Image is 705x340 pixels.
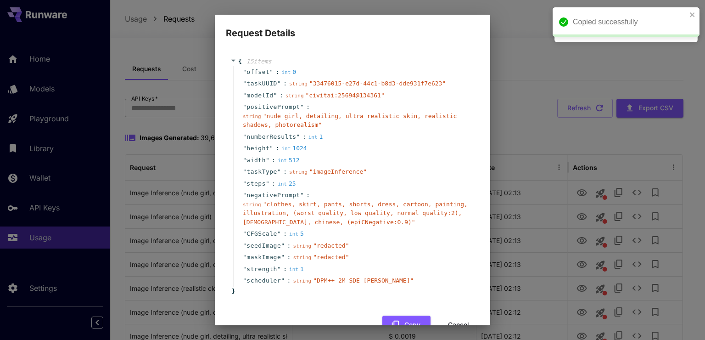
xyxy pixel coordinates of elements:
[287,253,291,262] span: :
[243,230,246,237] span: "
[246,79,277,88] span: taskUUID
[269,68,273,75] span: "
[243,180,246,187] span: "
[302,132,306,142] span: :
[243,254,246,261] span: "
[278,158,287,164] span: int
[266,157,269,164] span: "
[283,229,287,238] span: :
[289,229,304,238] div: 5
[281,254,285,261] span: "
[246,68,269,77] span: offset
[246,91,273,100] span: modelId
[278,156,299,165] div: 512
[293,243,311,249] span: string
[243,266,246,272] span: "
[278,179,296,188] div: 25
[243,103,246,110] span: "
[243,145,246,152] span: "
[283,167,287,176] span: :
[272,179,275,188] span: :
[289,265,304,274] div: 1
[313,242,349,249] span: " redacted "
[230,287,235,296] span: }
[246,241,281,250] span: seedImage
[309,80,446,87] span: " 33476015-e27d-44c1-b8d3-dde931f7e623 "
[243,168,246,175] span: "
[306,92,385,99] span: " civitai:25694@134361 "
[243,242,246,249] span: "
[277,230,281,237] span: "
[313,254,349,261] span: " redacted "
[243,201,468,226] span: " clothes, skirt, pants, shorts, dress, cartoon, painting, illustration, (worst quality, low qual...
[281,144,307,153] div: 1024
[289,81,308,87] span: string
[313,277,414,284] span: " DPM++ 2M SDE [PERSON_NAME] "
[283,265,287,274] span: :
[266,180,269,187] span: "
[573,17,687,28] div: Copied successfully
[309,168,367,175] span: " imageInference "
[308,134,318,140] span: int
[689,11,696,18] button: close
[289,266,298,272] span: int
[243,80,246,87] span: "
[280,91,283,100] span: :
[243,113,261,119] span: string
[285,93,304,99] span: string
[243,92,246,99] span: "
[243,202,261,208] span: string
[277,266,281,272] span: "
[238,57,242,66] span: {
[308,132,323,142] div: 1
[281,146,291,152] span: int
[243,157,246,164] span: "
[287,276,291,285] span: :
[243,133,246,140] span: "
[246,132,296,142] span: numberResults
[243,277,246,284] span: "
[293,255,311,261] span: string
[289,169,308,175] span: string
[300,103,304,110] span: "
[246,156,266,165] span: width
[246,229,277,238] span: CFGScale
[243,68,246,75] span: "
[277,168,281,175] span: "
[283,79,287,88] span: :
[246,167,277,176] span: taskType
[277,80,281,87] span: "
[246,253,281,262] span: maskImage
[246,144,269,153] span: height
[293,278,311,284] span: string
[297,133,300,140] span: "
[438,316,479,334] button: Cancel
[246,265,277,274] span: strength
[281,242,285,249] span: "
[243,192,246,198] span: "
[287,241,291,250] span: :
[306,191,310,200] span: :
[274,92,277,99] span: "
[300,192,304,198] span: "
[278,181,287,187] span: int
[272,156,275,165] span: :
[281,68,296,77] div: 0
[215,15,490,40] h2: Request Details
[276,68,280,77] span: :
[276,144,280,153] span: :
[246,102,300,112] span: positivePrompt
[382,316,431,334] button: Copy
[306,102,310,112] span: :
[281,277,285,284] span: "
[243,113,457,129] span: " nude girl, detailing, ultra realistic skin, realistic shadows, photorealism "
[281,69,291,75] span: int
[246,179,266,188] span: steps
[269,145,273,152] span: "
[246,276,281,285] span: scheduler
[246,58,272,65] span: 15 item s
[289,231,298,237] span: int
[246,191,300,200] span: negativePrompt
